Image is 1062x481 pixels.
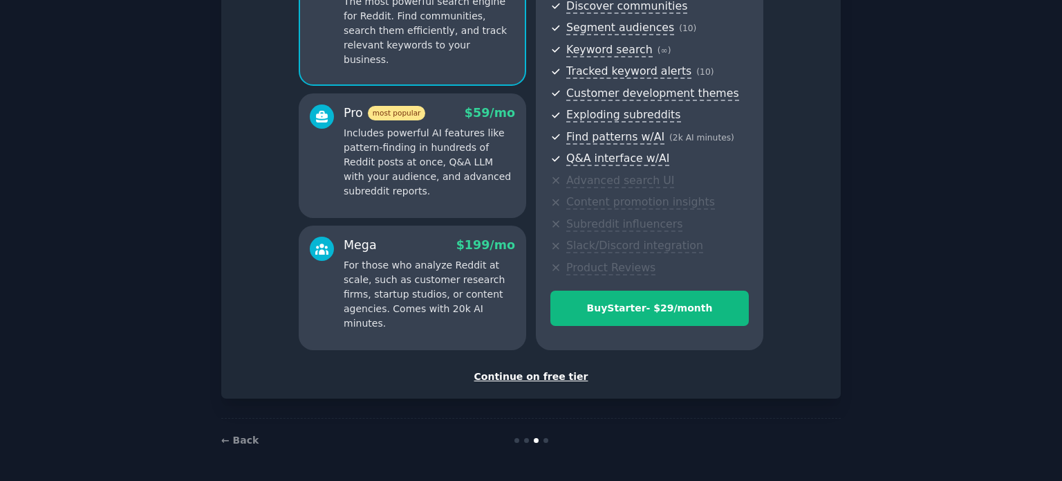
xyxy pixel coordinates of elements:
span: ( 10 ) [679,24,696,33]
p: Includes powerful AI features like pattern-finding in hundreds of Reddit posts at once, Q&A LLM w... [344,126,515,199]
span: $ 59 /mo [465,106,515,120]
span: Segment audiences [566,21,674,35]
span: Q&A interface w/AI [566,152,669,166]
span: ( ∞ ) [658,46,671,55]
span: most popular [368,106,426,120]
span: Customer development themes [566,87,739,101]
div: Buy Starter - $ 29 /month [551,301,748,316]
a: ← Back [221,435,259,446]
span: Find patterns w/AI [566,130,664,145]
span: Exploding subreddits [566,108,680,122]
div: Mega [344,237,377,254]
button: BuyStarter- $29/month [550,291,749,326]
span: Product Reviews [566,261,655,275]
span: Subreddit influencers [566,217,682,232]
span: ( 2k AI minutes ) [669,133,734,143]
span: Tracked keyword alerts [566,64,691,79]
p: For those who analyze Reddit at scale, such as customer research firms, startup studios, or conte... [344,258,515,331]
span: Slack/Discord integration [566,239,703,253]
div: Pro [344,105,425,122]
span: Content promotion insights [566,195,715,210]
span: Keyword search [566,43,653,57]
span: Advanced search UI [566,174,674,188]
div: Continue on free tier [236,370,826,384]
span: $ 199 /mo [456,238,515,252]
span: ( 10 ) [696,67,714,77]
